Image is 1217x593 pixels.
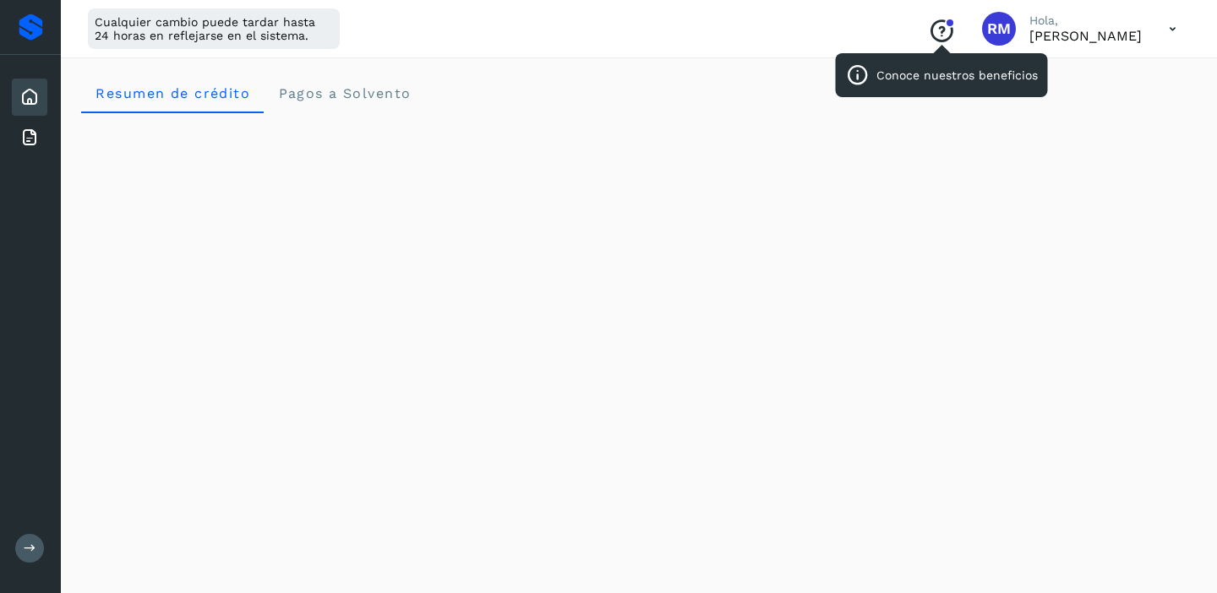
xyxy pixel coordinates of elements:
[12,79,47,116] div: Inicio
[95,85,250,101] span: Resumen de crédito
[12,119,47,156] div: Facturas
[876,68,1038,83] p: Conoce nuestros beneficios
[88,8,340,49] div: Cualquier cambio puede tardar hasta 24 horas en reflejarse en el sistema.
[1029,14,1142,28] p: Hola,
[928,32,955,46] a: Conoce nuestros beneficios
[1029,28,1142,44] p: RODRIGO MIGUEL BARAJAS
[277,85,411,101] span: Pagos a Solvento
